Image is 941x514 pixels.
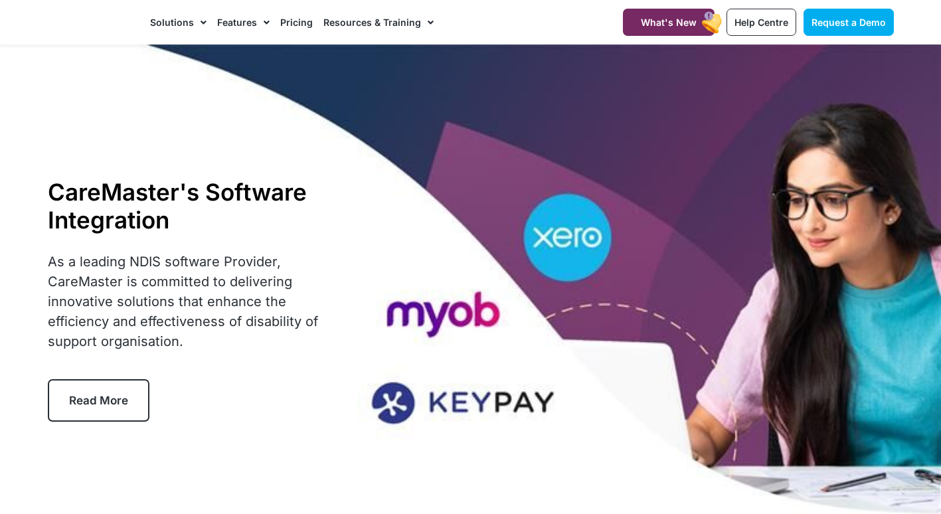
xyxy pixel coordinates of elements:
span: What's New [641,17,697,28]
img: CareMaster Logo [48,13,137,33]
h1: CareMaster's Software Integration [48,178,335,234]
span: Request a Demo [812,17,886,28]
p: As a leading NDIS software Provider, CareMaster is committed to delivering innovative solutions t... [48,252,335,351]
span: Read More [69,394,128,407]
span: Help Centre [734,17,788,28]
a: What's New [623,9,715,36]
a: Request a Demo [804,9,894,36]
a: Read More [48,379,149,422]
a: Help Centre [727,9,796,36]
